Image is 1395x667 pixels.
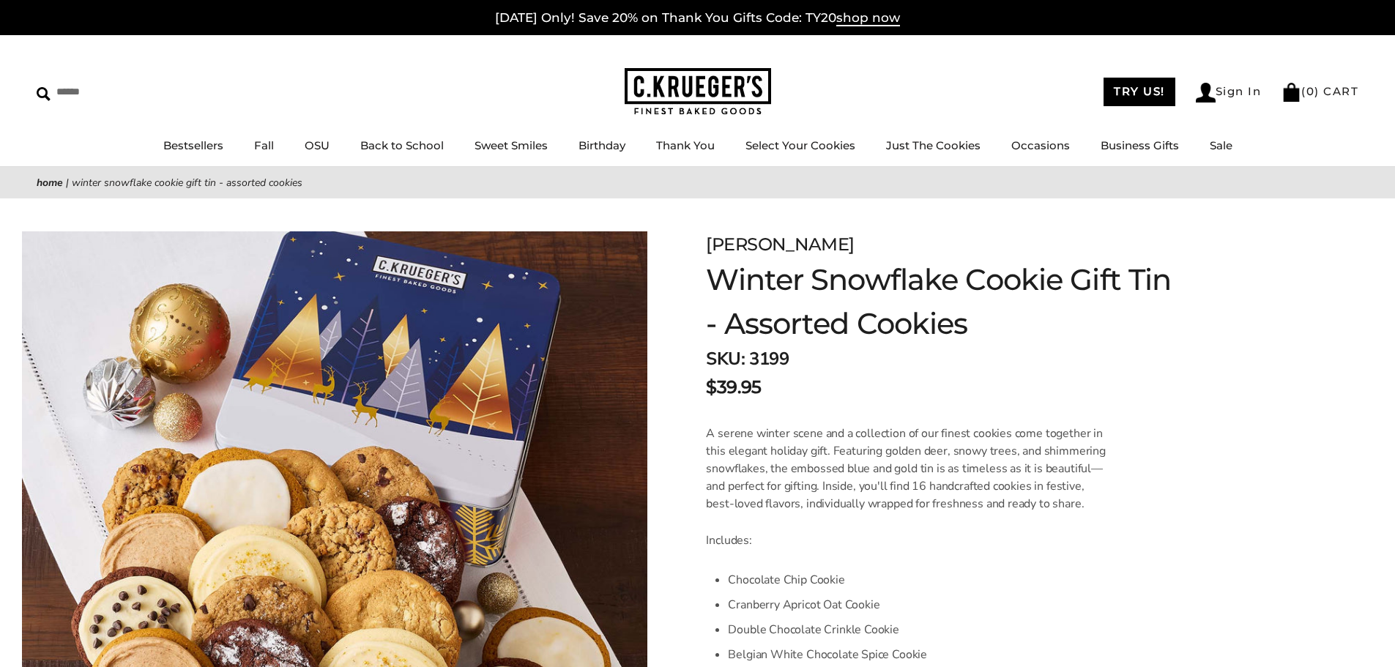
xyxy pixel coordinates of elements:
span: | [66,176,69,190]
a: [DATE] Only! Save 20% on Thank You Gifts Code: TY20shop now [495,10,900,26]
a: Select Your Cookies [745,138,855,152]
span: Winter Snowflake Cookie Gift Tin - Assorted Cookies [72,176,302,190]
span: 3199 [749,347,789,370]
li: Double Chocolate Crinkle Cookie [728,617,1106,642]
a: (0) CART [1281,84,1358,98]
a: Sweet Smiles [475,138,548,152]
a: Fall [254,138,274,152]
span: shop now [836,10,900,26]
span: 0 [1306,84,1315,98]
li: Chocolate Chip Cookie [728,567,1106,592]
h1: Winter Snowflake Cookie Gift Tin - Assorted Cookies [706,258,1173,346]
img: Bag [1281,83,1301,102]
a: Sign In [1196,83,1262,103]
li: Belgian White Chocolate Spice Cookie [728,642,1106,667]
nav: breadcrumbs [37,174,1358,191]
img: Account [1196,83,1216,103]
a: Back to School [360,138,444,152]
a: Business Gifts [1101,138,1179,152]
a: Occasions [1011,138,1070,152]
a: Just The Cookies [886,138,981,152]
span: $39.95 [706,374,761,400]
p: A serene winter scene and a collection of our finest cookies come together in this elegant holida... [706,425,1106,513]
img: Search [37,87,51,101]
strong: SKU: [706,347,745,370]
a: Birthday [579,138,625,152]
a: Bestsellers [163,138,223,152]
img: C.KRUEGER'S [625,68,771,116]
div: [PERSON_NAME] [706,231,1173,258]
input: Search [37,81,211,103]
a: TRY US! [1104,78,1175,106]
li: Cranberry Apricot Oat Cookie [728,592,1106,617]
a: OSU [305,138,330,152]
a: Home [37,176,63,190]
a: Thank You [656,138,715,152]
a: Sale [1210,138,1232,152]
p: Includes: [706,532,1106,549]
